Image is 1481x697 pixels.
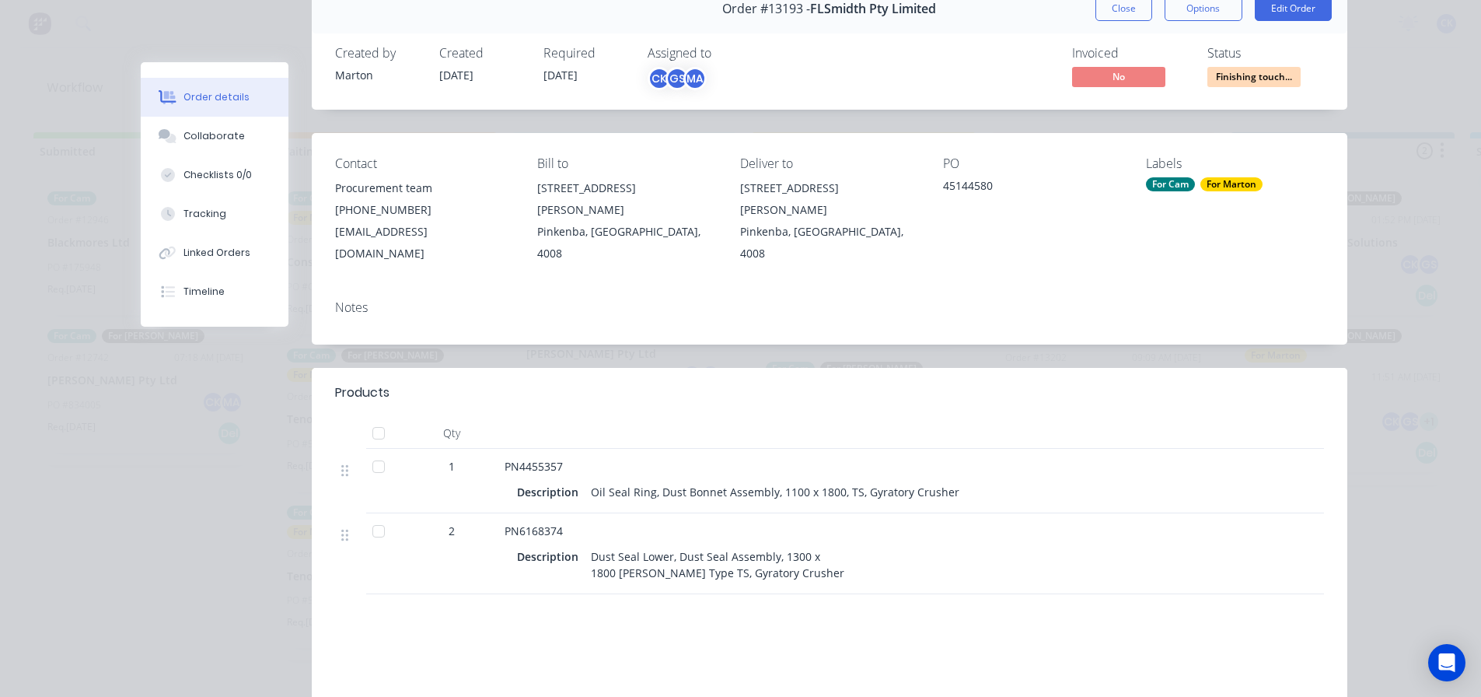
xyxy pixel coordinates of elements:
[335,156,513,171] div: Contact
[543,46,629,61] div: Required
[1207,67,1301,90] button: Finishing touch...
[810,2,936,16] span: FLSmidth Pty Limited
[335,199,513,221] div: [PHONE_NUMBER]
[1207,46,1324,61] div: Status
[1200,177,1263,191] div: For Marton
[449,523,455,539] span: 2
[183,90,250,104] div: Order details
[1428,644,1465,681] div: Open Intercom Messenger
[183,285,225,299] div: Timeline
[183,246,250,260] div: Linked Orders
[141,194,288,233] button: Tracking
[1072,67,1165,86] span: No
[335,46,421,61] div: Created by
[183,129,245,143] div: Collaborate
[1207,67,1301,86] span: Finishing touch...
[740,177,918,221] div: [STREET_ADDRESS][PERSON_NAME]
[537,156,715,171] div: Bill to
[943,177,1121,199] div: 45144580
[141,117,288,156] button: Collaborate
[740,156,918,171] div: Deliver to
[683,67,707,90] div: MA
[722,2,810,16] span: Order #13193 -
[439,68,473,82] span: [DATE]
[537,177,715,221] div: [STREET_ADDRESS][PERSON_NAME]
[537,177,715,264] div: [STREET_ADDRESS][PERSON_NAME]Pinkenba, [GEOGRAPHIC_DATA], 4008
[183,168,252,182] div: Checklists 0/0
[665,67,689,90] div: GS
[439,46,525,61] div: Created
[648,67,671,90] div: CK
[943,156,1121,171] div: PO
[141,156,288,194] button: Checklists 0/0
[648,67,707,90] button: CKGSMA
[1072,46,1189,61] div: Invoiced
[335,177,513,264] div: Procurement team[PHONE_NUMBER][EMAIL_ADDRESS][DOMAIN_NAME]
[449,458,455,475] span: 1
[141,233,288,272] button: Linked Orders
[335,384,389,402] div: Products
[335,67,421,83] div: Marton
[1146,177,1195,191] div: For Cam
[585,481,966,503] div: Oil Seal Ring, Dust Bonnet Assembly, 1100 x 1800, TS, Gyratory Crusher
[543,68,578,82] span: [DATE]
[335,300,1324,315] div: Notes
[405,418,498,449] div: Qty
[740,221,918,264] div: Pinkenba, [GEOGRAPHIC_DATA], 4008
[183,207,226,221] div: Tracking
[648,46,803,61] div: Assigned to
[585,545,851,584] div: Dust Seal Lower, Dust Seal Assembly, 1300 x 1800 [PERSON_NAME] Type TS, Gyratory Crusher
[505,524,563,538] span: PN6168374
[1146,156,1324,171] div: Labels
[505,459,563,474] span: PN4455357
[517,481,585,503] div: Description
[537,221,715,264] div: Pinkenba, [GEOGRAPHIC_DATA], 4008
[335,177,513,199] div: Procurement team
[740,177,918,264] div: [STREET_ADDRESS][PERSON_NAME]Pinkenba, [GEOGRAPHIC_DATA], 4008
[335,221,513,264] div: [EMAIL_ADDRESS][DOMAIN_NAME]
[517,545,585,568] div: Description
[141,78,288,117] button: Order details
[141,272,288,311] button: Timeline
